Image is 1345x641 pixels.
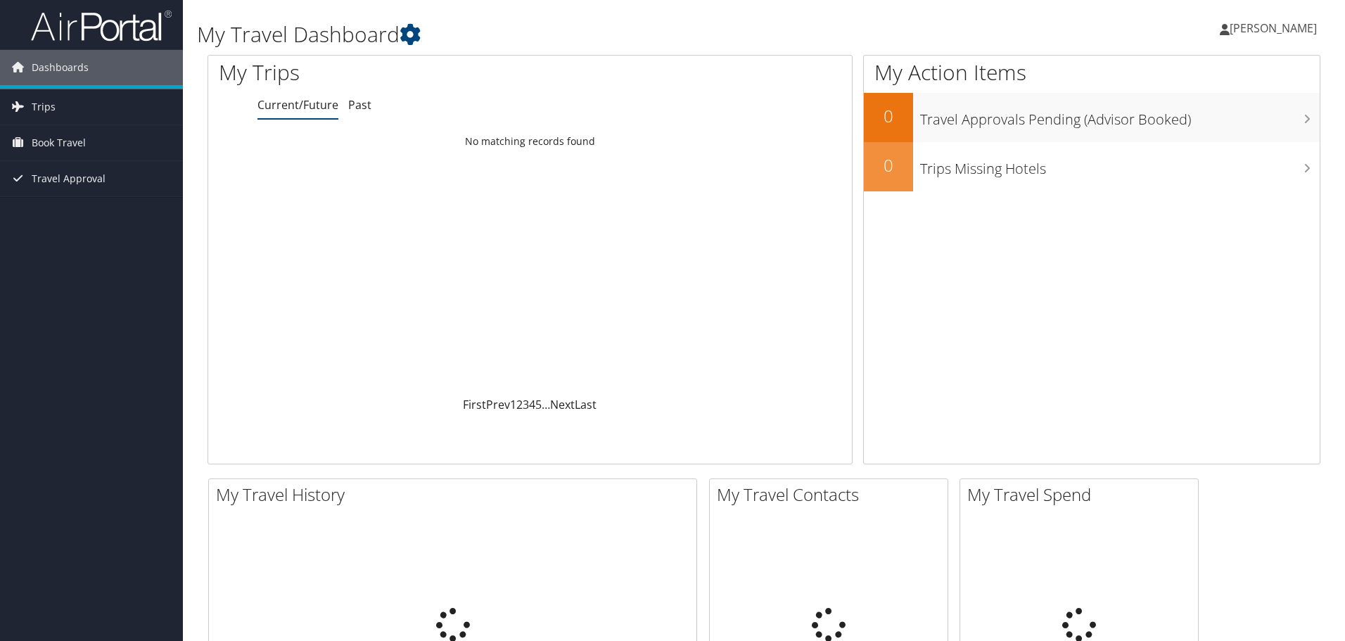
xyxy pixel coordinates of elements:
span: Trips [32,89,56,125]
span: [PERSON_NAME] [1230,20,1317,36]
h2: My Travel Spend [967,483,1198,507]
a: [PERSON_NAME] [1220,7,1331,49]
a: Current/Future [257,97,338,113]
a: 4 [529,397,535,412]
a: 3 [523,397,529,412]
a: 1 [510,397,516,412]
h1: My Trips [219,58,573,87]
a: Next [550,397,575,412]
a: 2 [516,397,523,412]
h2: My Travel Contacts [717,483,948,507]
span: Book Travel [32,125,86,160]
a: Past [348,97,371,113]
h3: Travel Approvals Pending (Advisor Booked) [920,103,1320,129]
td: No matching records found [208,129,852,154]
a: 0Travel Approvals Pending (Advisor Booked) [864,93,1320,142]
h1: My Action Items [864,58,1320,87]
a: Last [575,397,597,412]
span: Travel Approval [32,161,106,196]
img: airportal-logo.png [31,9,172,42]
a: Prev [486,397,510,412]
span: … [542,397,550,412]
a: First [463,397,486,412]
h1: My Travel Dashboard [197,20,953,49]
a: 5 [535,397,542,412]
h2: My Travel History [216,483,696,507]
span: Dashboards [32,50,89,85]
a: 0Trips Missing Hotels [864,142,1320,191]
h3: Trips Missing Hotels [920,152,1320,179]
h2: 0 [864,104,913,128]
h2: 0 [864,153,913,177]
